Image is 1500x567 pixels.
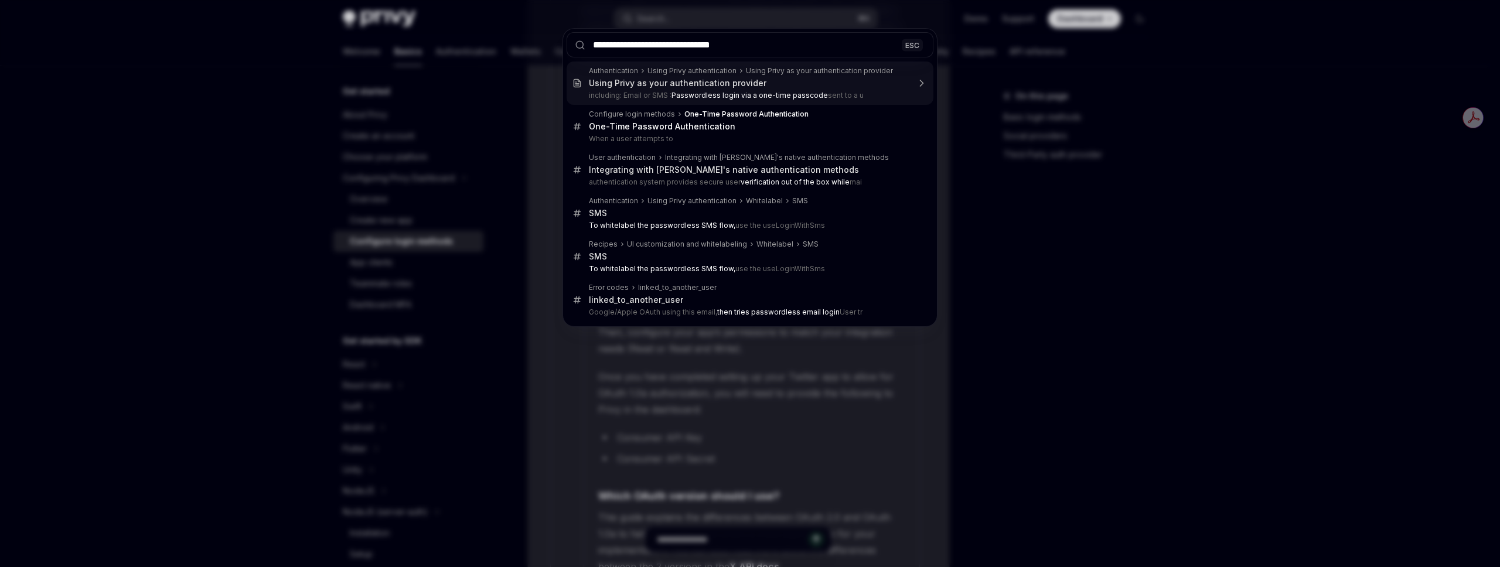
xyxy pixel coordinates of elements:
div: linked_to_another_user [638,283,717,292]
p: Google/Apple OAuth using this email, User tr [589,308,909,317]
b: verification out of the box while [741,177,850,186]
p: including: Email or SMS : sent to a u [589,91,909,100]
div: SMS [803,240,819,249]
div: SMS [589,208,607,218]
div: Authentication [589,66,638,76]
div: Integrating with [PERSON_NAME]'s native authentication methods [665,153,889,162]
div: Using Privy as your authentication provider [746,66,893,76]
div: Error codes [589,283,629,292]
p: When a user attempts to [589,134,909,144]
p: use the useLoginWithSms [589,221,909,230]
div: User authentication [589,153,656,162]
div: Using Privy authentication [647,66,737,76]
div: Integrating with [PERSON_NAME]'s native authentication methods [589,165,859,175]
div: ESC [902,39,923,51]
div: Recipes [589,240,618,249]
b: One-Time Password Authentication [589,121,735,131]
div: SMS [792,196,808,206]
b: then tries passwordless email login [717,308,840,316]
div: UI customization and whitelabeling [627,240,747,249]
div: Using Privy authentication [647,196,737,206]
div: Whitelabel [746,196,783,206]
div: linked_to_another_user [589,295,683,305]
b: To whitelabel the passwordless SMS flow, [589,221,735,230]
b: One-Time Password Authentication [684,110,809,118]
p: use the useLoginWithSms [589,264,909,274]
div: Authentication [589,196,638,206]
b: To whitelabel the passwordless SMS flow, [589,264,735,273]
div: SMS [589,251,607,262]
div: Using Privy as your authentication provider [589,78,766,88]
div: Whitelabel [756,240,793,249]
b: Passwordless login via a one-time passcode [671,91,828,100]
div: Configure login methods [589,110,675,119]
p: authentication system provides secure user mai [589,177,909,187]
